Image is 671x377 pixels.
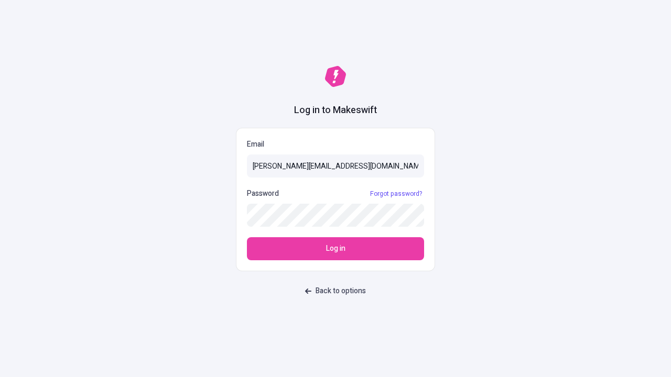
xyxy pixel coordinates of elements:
[247,139,424,150] p: Email
[299,282,372,301] button: Back to options
[294,104,377,117] h1: Log in to Makeswift
[316,285,366,297] span: Back to options
[326,243,345,254] span: Log in
[247,237,424,260] button: Log in
[368,190,424,198] a: Forgot password?
[247,188,279,199] p: Password
[247,154,424,178] input: Email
